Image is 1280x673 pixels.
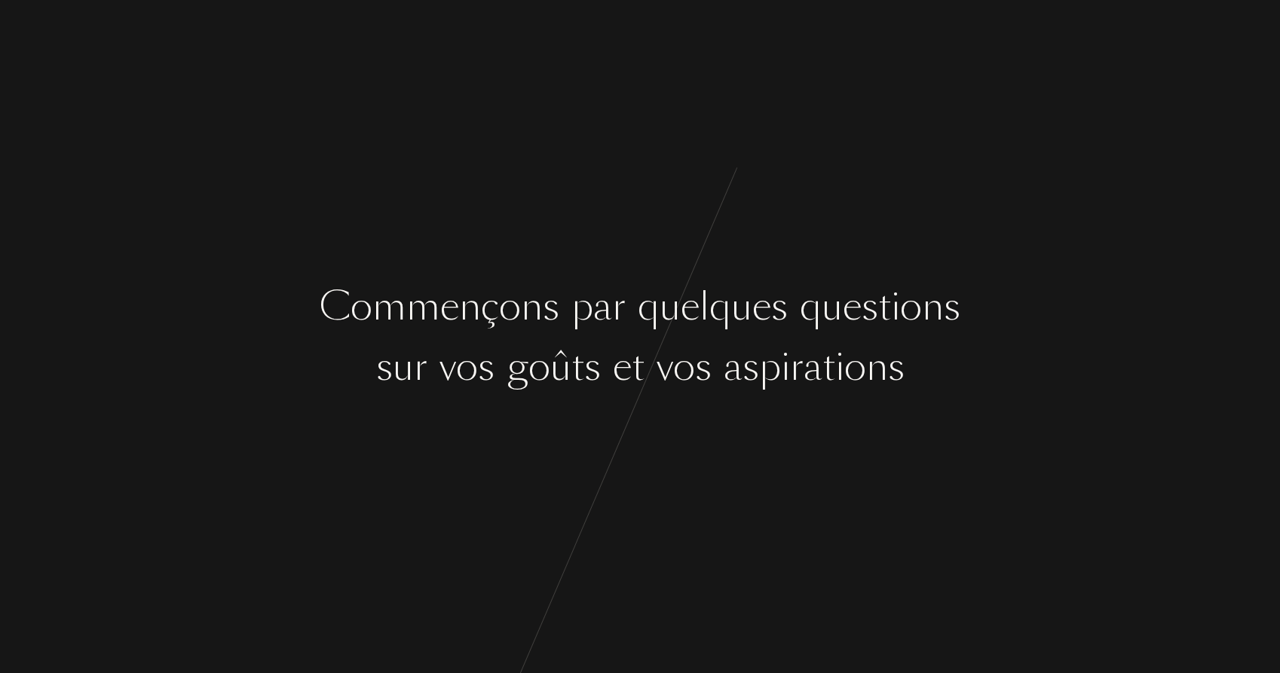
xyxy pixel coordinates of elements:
div: n [922,278,944,335]
div: u [660,278,681,335]
div: s [376,338,393,395]
div: s [584,338,601,395]
div: s [944,278,960,335]
div: g [507,338,528,395]
div: e [843,278,862,335]
div: s [543,278,559,335]
div: u [393,338,414,395]
div: v [657,338,673,395]
div: a [593,278,612,335]
div: r [612,278,626,335]
div: e [440,278,459,335]
div: p [571,278,593,335]
div: i [891,278,900,335]
div: o [900,278,922,335]
div: e [613,338,632,395]
div: r [414,338,427,395]
div: m [406,278,440,335]
div: v [439,338,456,395]
div: o [528,338,550,395]
div: u [822,278,843,335]
div: e [752,278,771,335]
div: o [351,278,372,335]
div: o [673,338,695,395]
div: o [499,278,521,335]
div: s [888,338,905,395]
div: a [724,338,743,395]
div: q [638,278,660,335]
div: q [709,278,731,335]
div: i [835,338,844,395]
div: i [781,338,790,395]
div: u [731,278,752,335]
div: ç [481,278,499,335]
div: o [456,338,478,395]
div: t [822,338,835,395]
div: t [632,338,645,395]
div: n [459,278,481,335]
div: e [681,278,700,335]
div: û [550,338,571,395]
div: s [771,278,788,335]
div: s [743,338,759,395]
div: s [695,338,712,395]
div: a [804,338,822,395]
div: o [844,338,866,395]
div: p [759,338,781,395]
div: r [790,338,804,395]
div: s [478,338,495,395]
div: n [866,338,888,395]
div: t [571,338,584,395]
div: C [320,278,351,335]
div: s [862,278,878,335]
div: l [700,278,709,335]
div: q [800,278,822,335]
div: m [372,278,406,335]
div: t [878,278,891,335]
div: n [521,278,543,335]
